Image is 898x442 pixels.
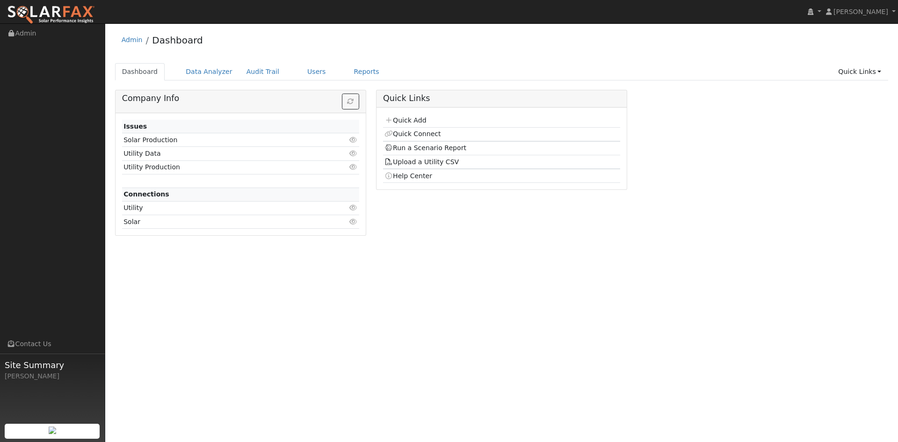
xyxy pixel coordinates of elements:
[384,130,441,138] a: Quick Connect
[383,94,620,103] h5: Quick Links
[115,63,165,80] a: Dashboard
[122,94,359,103] h5: Company Info
[239,63,286,80] a: Audit Trail
[349,150,358,157] i: Click to view
[152,35,203,46] a: Dashboard
[349,218,358,225] i: Click to view
[179,63,239,80] a: Data Analyzer
[7,5,95,25] img: SolarFax
[833,8,888,15] span: [PERSON_NAME]
[384,144,466,152] a: Run a Scenario Report
[123,190,169,198] strong: Connections
[49,427,56,434] img: retrieve
[122,36,143,43] a: Admin
[384,158,459,166] a: Upload a Utility CSV
[384,116,426,124] a: Quick Add
[384,172,432,180] a: Help Center
[5,371,100,381] div: [PERSON_NAME]
[5,359,100,371] span: Site Summary
[349,204,358,211] i: Click to view
[122,147,321,160] td: Utility Data
[123,123,147,130] strong: Issues
[122,201,321,215] td: Utility
[349,164,358,170] i: Click to view
[122,160,321,174] td: Utility Production
[122,133,321,147] td: Solar Production
[349,137,358,143] i: Click to view
[122,215,321,229] td: Solar
[347,63,386,80] a: Reports
[300,63,333,80] a: Users
[831,63,888,80] a: Quick Links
